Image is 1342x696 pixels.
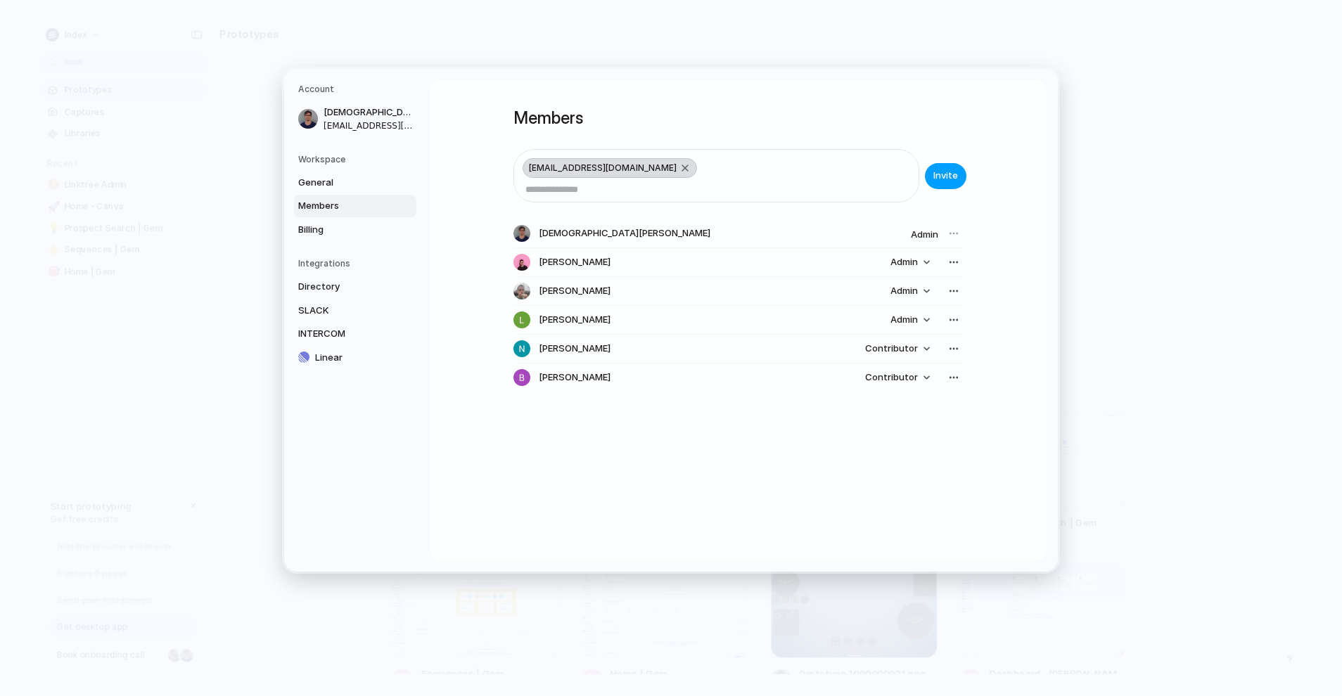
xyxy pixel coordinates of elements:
[539,226,710,240] span: [DEMOGRAPHIC_DATA][PERSON_NAME]
[294,323,416,345] a: INTERCOM
[539,255,611,269] span: [PERSON_NAME]
[324,119,414,131] span: [EMAIL_ADDRESS][DOMAIN_NAME]
[933,169,958,183] span: Invite
[865,342,918,356] span: Contributor
[679,162,691,174] button: Remove maz@index.inc
[294,346,416,368] a: Linear
[882,252,938,272] button: Admin
[298,327,388,341] span: INTERCOM
[324,105,414,120] span: [DEMOGRAPHIC_DATA][PERSON_NAME]
[513,105,964,131] h1: Members
[298,153,416,165] h5: Workspace
[539,342,611,356] span: [PERSON_NAME]
[294,218,416,240] a: Billing
[315,350,405,364] span: Linear
[911,228,938,240] span: Admin
[539,370,611,385] span: [PERSON_NAME]
[882,281,938,301] button: Admin
[539,284,611,298] span: [PERSON_NAME]
[890,313,918,327] span: Admin
[298,303,388,317] span: SLACK
[298,257,416,270] h5: Integrations
[882,310,938,330] button: Admin
[298,175,388,189] span: General
[294,276,416,298] a: Directory
[857,339,938,359] button: Contributor
[294,101,416,136] a: [DEMOGRAPHIC_DATA][PERSON_NAME][EMAIL_ADDRESS][DOMAIN_NAME]
[890,255,918,269] span: Admin
[294,171,416,193] a: General
[865,370,918,385] span: Contributor
[298,222,388,236] span: Billing
[298,199,388,213] span: Members
[298,280,388,294] span: Directory
[890,284,918,298] span: Admin
[925,162,966,188] button: Invite
[294,299,416,321] a: SLACK
[298,83,416,96] h5: Account
[294,195,416,217] a: Members
[857,368,938,387] button: Contributor
[529,162,677,174] span: [EMAIL_ADDRESS][DOMAIN_NAME]
[539,313,611,327] span: [PERSON_NAME]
